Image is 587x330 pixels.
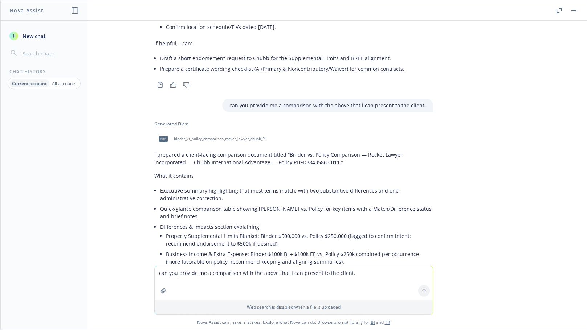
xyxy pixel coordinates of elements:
button: Thumbs down [180,80,192,90]
div: pdfbinder_vs_policy_comparison_rocket_lawyer_chubb_PHFD38435863_011.pdf [154,130,270,148]
a: TR [385,319,390,325]
span: New chat [21,32,46,40]
span: pdf [159,136,168,141]
p: Current account [12,81,47,87]
li: Prepare a certificate wording checklist (AI/Primary & Noncontributory/Waiver) for common contracts. [160,63,433,74]
div: Generated Files: [154,121,433,127]
span: binder_vs_policy_comparison_rocket_lawyer_chubb_PHFD38435863_011.pdf [174,136,269,141]
button: New chat [7,29,82,42]
span: Nova Assist can make mistakes. Explore what Nova can do: Browse prompt library for and [3,315,584,330]
li: Business Income & Extra Expense: Binder $100k BI + $100k EE vs. Policy $250k combined per occurre... [166,249,433,267]
li: Property Supplemental Limits Blanket: Binder $500,000 vs. Policy $250,000 (flagged to confirm int... [166,231,433,249]
a: BI [371,319,375,325]
p: can you provide me a comparison with the above that i can present to the client. [229,102,426,109]
p: All accounts [52,81,76,87]
p: Web search is disabled when a file is uploaded [159,304,428,310]
li: Confirm location schedule/TIVs dated [DATE]. [166,22,433,32]
h1: Nova Assist [9,7,44,14]
div: Chat History [1,69,87,75]
p: What it contains [154,172,433,180]
li: Executive summary highlighting that most terms match, with two substantive differences and one ad... [160,185,433,203]
input: Search chats [21,48,79,58]
li: Quick-glance comparison table showing [PERSON_NAME] vs. Policy for key items with a Match/Differe... [160,203,433,222]
svg: Copy to clipboard [157,82,163,88]
li: Differences & impacts section explaining: [160,222,433,279]
li: Draft a short endorsement request to Chubb for the Supplemental Limits and BI/EE alignment. [160,53,433,63]
p: I prepared a client-facing comparison document titled “Binder vs. Policy Comparison — Rocket Lawy... [154,151,433,166]
p: If helpful, I can: [154,40,433,47]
